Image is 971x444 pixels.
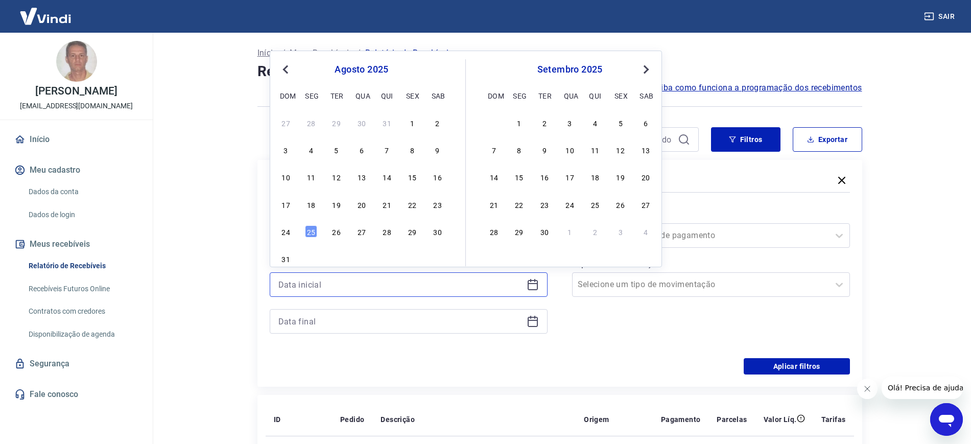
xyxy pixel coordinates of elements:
div: qui [589,89,601,102]
div: Choose segunda-feira, 22 de setembro de 2025 [513,198,525,211]
div: Choose domingo, 31 de agosto de 2025 [280,252,292,265]
a: Relatório de Recebíveis [25,255,140,276]
div: Choose quarta-feira, 6 de agosto de 2025 [356,144,368,156]
div: qui [381,89,393,102]
a: Contratos com credores [25,301,140,322]
div: Choose terça-feira, 9 de setembro de 2025 [538,144,551,156]
div: Choose sexta-feira, 1 de agosto de 2025 [406,116,418,129]
p: Pagamento [661,414,701,425]
div: Choose segunda-feira, 18 de agosto de 2025 [305,198,317,211]
div: Choose quinta-feira, 31 de julho de 2025 [381,116,393,129]
div: Choose quinta-feira, 25 de setembro de 2025 [589,198,601,211]
div: Choose terça-feira, 19 de agosto de 2025 [330,198,343,211]
div: Choose sexta-feira, 5 de setembro de 2025 [406,252,418,265]
div: Choose sexta-feira, 29 de agosto de 2025 [406,225,418,238]
div: Choose quinta-feira, 4 de setembro de 2025 [589,116,601,129]
a: Dados da conta [25,181,140,202]
div: dom [488,89,500,102]
p: Meus Recebíveis [290,47,353,59]
a: Início [12,128,140,151]
div: Choose terça-feira, 2 de setembro de 2025 [330,252,343,265]
div: Choose quinta-feira, 18 de setembro de 2025 [589,171,601,183]
p: [PERSON_NAME] [35,86,117,97]
a: Disponibilização de agenda [25,324,140,345]
div: seg [305,89,317,102]
div: Choose sábado, 20 de setembro de 2025 [640,171,652,183]
div: Choose segunda-feira, 28 de julho de 2025 [305,116,317,129]
button: Aplicar filtros [744,358,850,375]
input: Data final [278,314,523,329]
div: Choose domingo, 27 de julho de 2025 [280,116,292,129]
a: Recebíveis Futuros Online [25,278,140,299]
img: ace7878d-ab73-4507-b469-bd8e06f0bafb.jpeg [56,41,97,82]
button: Meus recebíveis [12,233,140,255]
div: Choose terça-feira, 26 de agosto de 2025 [330,225,343,238]
div: Choose sexta-feira, 22 de agosto de 2025 [406,198,418,211]
div: Choose terça-feira, 29 de julho de 2025 [330,116,343,129]
div: Choose quarta-feira, 30 de julho de 2025 [356,116,368,129]
div: Choose domingo, 14 de setembro de 2025 [488,171,500,183]
a: Segurança [12,353,140,375]
div: Choose domingo, 31 de agosto de 2025 [488,116,500,129]
button: Previous Month [279,63,292,76]
button: Exportar [793,127,862,152]
div: Choose segunda-feira, 11 de agosto de 2025 [305,171,317,183]
div: Choose segunda-feira, 25 de agosto de 2025 [305,225,317,238]
div: Choose sábado, 13 de setembro de 2025 [640,144,652,156]
div: month 2025-09 [486,115,653,239]
img: Vindi [12,1,79,32]
p: Origem [584,414,609,425]
div: Choose quarta-feira, 17 de setembro de 2025 [564,171,576,183]
a: Dados de login [25,204,140,225]
div: sex [406,89,418,102]
div: Choose sábado, 4 de outubro de 2025 [640,225,652,238]
div: ter [330,89,343,102]
div: Choose quinta-feira, 7 de agosto de 2025 [381,144,393,156]
a: Fale conosco [12,383,140,406]
div: Choose quinta-feira, 4 de setembro de 2025 [381,252,393,265]
button: Meu cadastro [12,159,140,181]
div: Choose terça-feira, 30 de setembro de 2025 [538,225,551,238]
div: Choose sábado, 6 de setembro de 2025 [640,116,652,129]
a: Saiba como funciona a programação dos recebimentos [651,82,862,94]
div: Choose sábado, 2 de agosto de 2025 [432,116,444,129]
div: sab [640,89,652,102]
div: Choose quarta-feira, 3 de setembro de 2025 [356,252,368,265]
div: Choose quarta-feira, 10 de setembro de 2025 [564,144,576,156]
label: Forma de Pagamento [574,209,848,221]
div: setembro 2025 [486,63,653,76]
div: Choose domingo, 7 de setembro de 2025 [488,144,500,156]
div: Choose sábado, 23 de agosto de 2025 [432,198,444,211]
div: Choose quinta-feira, 28 de agosto de 2025 [381,225,393,238]
p: ID [274,414,281,425]
div: Choose sábado, 6 de setembro de 2025 [432,252,444,265]
div: Choose quinta-feira, 11 de setembro de 2025 [589,144,601,156]
div: Choose terça-feira, 16 de setembro de 2025 [538,171,551,183]
div: Choose sexta-feira, 5 de setembro de 2025 [614,116,627,129]
iframe: Botão para abrir a janela de mensagens [930,403,963,436]
button: Sair [922,7,959,26]
div: Choose quarta-feira, 24 de setembro de 2025 [564,198,576,211]
div: Choose quinta-feira, 21 de agosto de 2025 [381,198,393,211]
div: Choose segunda-feira, 1 de setembro de 2025 [305,252,317,265]
p: [EMAIL_ADDRESS][DOMAIN_NAME] [20,101,133,111]
div: Choose quarta-feira, 13 de agosto de 2025 [356,171,368,183]
div: Choose terça-feira, 5 de agosto de 2025 [330,144,343,156]
p: Tarifas [821,414,846,425]
div: Choose segunda-feira, 15 de setembro de 2025 [513,171,525,183]
div: dom [280,89,292,102]
div: agosto 2025 [278,63,445,76]
div: qua [564,89,576,102]
p: / [357,47,361,59]
div: Choose quarta-feira, 27 de agosto de 2025 [356,225,368,238]
div: Choose sexta-feira, 19 de setembro de 2025 [614,171,627,183]
div: Choose segunda-feira, 1 de setembro de 2025 [513,116,525,129]
p: / [282,47,286,59]
p: Pedido [340,414,364,425]
div: Choose quarta-feira, 3 de setembro de 2025 [564,116,576,129]
div: Choose sexta-feira, 8 de agosto de 2025 [406,144,418,156]
div: Choose segunda-feira, 29 de setembro de 2025 [513,225,525,238]
a: Início [257,47,278,59]
div: Choose sexta-feira, 15 de agosto de 2025 [406,171,418,183]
